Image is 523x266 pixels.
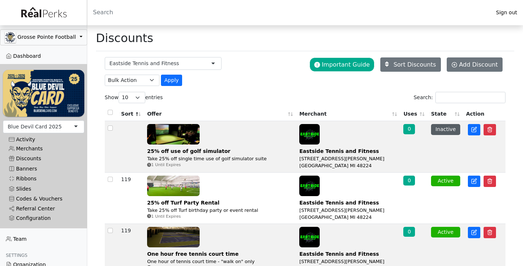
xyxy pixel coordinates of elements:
a: Sort Discounts [380,57,441,72]
button: Inactive [431,124,460,135]
a: Discounts [3,154,84,164]
select: Showentries [119,92,145,103]
button: Apply [161,75,182,86]
input: Search [87,4,490,21]
div: [STREET_ADDRESS][PERSON_NAME] [GEOGRAPHIC_DATA] MI 48224 [299,207,397,221]
img: ejdmNqeCoEr8DRWcGVWJ2f0uF7pelQJDjxaB2Rl0.jpg [299,176,320,196]
th: State: activate to sort column ascending [428,105,463,121]
div: 0 [403,176,415,186]
div: Take 25% off Turf birthday party or event rental [147,207,258,214]
label: Search: [414,92,505,103]
div: 25% off Turf Party Rental [147,199,258,207]
th: Uses: activate to sort column ascending [400,105,428,121]
a: 25% off use of golf simulator Take 25% off single time use of golf simulator suite 1 Until Expires [147,124,293,168]
a: Eastside Tennis and Fitness [STREET_ADDRESS][PERSON_NAME] [GEOGRAPHIC_DATA] MI 48224 [299,176,397,221]
div: Configuration [9,215,78,221]
span: Settings [6,253,27,258]
th: Action [463,105,505,121]
img: ejdmNqeCoEr8DRWcGVWJ2f0uF7pelQJDjxaB2Rl0.jpg [299,124,320,145]
select: .form-select-sm example [105,75,159,86]
th: Offer: activate to sort column ascending [144,105,296,121]
div: One hour of tennis court time - "walk on" only [147,258,255,265]
a: Banners [3,164,84,174]
span: Add Discount [459,61,498,68]
a: Add Discount [447,57,503,72]
a: 0 [403,126,415,132]
span: Sort Discounts [393,61,436,68]
img: AIqFO98nULh2AlRt1XxtZiAuABTjImTGSjUtRBYl.jpg [147,227,200,247]
div: Take 25% off single time use of golf simulator suite [147,155,266,162]
img: real_perks_logo-01.svg [17,4,70,21]
a: Sign out [490,8,523,18]
div: Activity [9,136,78,143]
img: GAa1zriJJmkmu1qRtUwg8x1nQwzlKm3DoqW9UgYl.jpg [5,32,16,43]
img: 8ufeuzpOAZdRzpWjhwif2P7aa2Ed87vL8Rfqkx9T.jpg [147,124,200,145]
img: WvZzOez5OCqmO91hHZfJL7W2tJ07LbGMjwPPNJwI.png [3,70,84,116]
div: Eastside Tennis and Fitness [299,147,397,155]
a: 0 [403,229,415,235]
input: Search: [435,92,505,103]
div: 1 Until Expires [147,214,258,220]
div: 1 Until Expires [147,162,266,168]
div: Eastside Tennis and Fitness [299,199,397,207]
div: 0 [403,227,415,237]
td: 119 [118,173,144,224]
button: Important Guide [309,57,374,72]
th: Merchant: activate to sort column ascending [296,105,400,121]
a: Codes & Vouchers [3,194,84,204]
span: Important Guide [322,61,370,68]
img: blH0aAXIc7rD1Wh8eySuaFdxBd50sugb6FT5RR5r.jpg [147,176,200,196]
div: 0 [403,124,415,134]
div: Eastside Tennis and Fitness [299,250,397,258]
div: 25% off use of golf simulator [147,147,266,155]
button: Active [431,227,460,237]
a: Eastside Tennis and Fitness [STREET_ADDRESS][PERSON_NAME] [GEOGRAPHIC_DATA] MI 48224 [299,124,397,169]
a: Merchants [3,144,84,154]
label: Show entries [105,92,163,103]
a: 0 [403,177,415,183]
th: Sort: activate to sort column descending [118,105,144,121]
a: 25% off Turf Party Rental Take 25% off Turf birthday party or event rental 1 Until Expires [147,176,293,220]
div: One hour free tennis court time [147,250,255,258]
button: Active [431,176,460,186]
img: ejdmNqeCoEr8DRWcGVWJ2f0uF7pelQJDjxaB2Rl0.jpg [299,227,320,247]
h1: Discounts [96,31,153,45]
a: Ribbons [3,174,84,184]
div: Eastside Tennis and Fitness [109,60,179,67]
div: Blue Devil Card 2025 [8,123,62,131]
a: Slides [3,184,84,194]
a: Referral Center [3,204,84,214]
div: [STREET_ADDRESS][PERSON_NAME] [GEOGRAPHIC_DATA] MI 48224 [299,155,397,169]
